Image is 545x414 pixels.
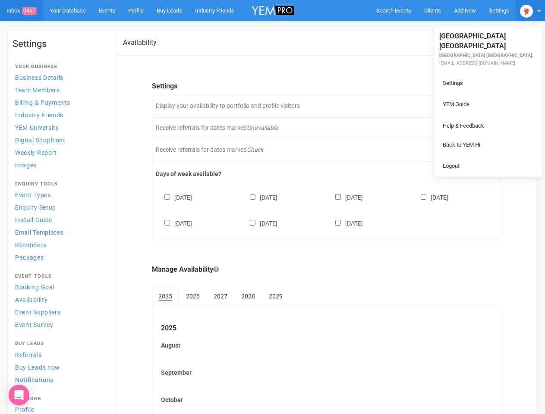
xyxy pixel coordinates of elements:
a: YEM Guide [436,96,540,113]
h4: Your Business [15,64,105,69]
input: [DATE] [335,220,341,226]
a: Referrals [13,349,107,361]
span: [GEOGRAPHIC_DATA] [GEOGRAPHIC_DATA] [439,32,506,50]
a: Help & Feedback [436,118,540,135]
span: YEM University [15,124,59,131]
span: Install Guide [15,216,52,223]
label: August [161,341,492,350]
a: Enquiry Setup [13,201,107,213]
a: Images [13,159,107,171]
a: Event Survey [13,319,107,330]
a: Team Members [13,84,107,96]
a: Buy Leads now [13,361,107,373]
a: 2025 [152,288,179,306]
a: 2028 [235,288,261,305]
label: Days of week available? [156,169,498,178]
span: Notifications [15,376,54,383]
input: [DATE] [250,194,255,200]
span: Search Events [376,7,411,14]
legend: 2025 [161,323,492,333]
a: Digital Shopfront [13,134,107,146]
label: [DATE] [327,192,363,202]
span: Booking Goal [15,284,54,291]
label: [DATE] [241,218,277,228]
small: [EMAIL_ADDRESS][DOMAIN_NAME] [439,60,515,66]
h4: Network [15,396,105,401]
h4: Buy Leads [15,341,105,346]
label: [DATE] [241,192,277,202]
div: Display your availability to portfolio and profile visitors [152,95,501,115]
a: Email Templates [13,226,107,238]
input: [DATE] [250,220,255,226]
a: Settings [436,75,540,92]
span: Reminders [15,241,46,248]
span: Event Types [15,191,51,198]
div: Open Intercom Messenger [9,385,29,405]
a: Billing & Payments [13,97,107,108]
img: open-uri20250107-2-1pbi2ie [520,5,533,18]
a: Packages [13,251,107,263]
a: YEM University [13,122,107,133]
label: [DATE] [327,218,363,228]
label: September [161,368,492,377]
a: Weekly Report [13,147,107,158]
span: Billing & Payments [15,99,70,106]
a: Install Guide [13,214,107,226]
a: 2029 [262,288,289,305]
a: Booking Goal [13,281,107,293]
a: Event Types [13,189,107,201]
h1: Settings [13,39,107,49]
span: Weekly Report [15,149,57,156]
h2: Availability [123,39,157,47]
input: [DATE] [421,194,426,200]
span: 9467 [22,7,37,15]
label: [DATE] [156,192,192,202]
span: Email Templates [15,229,63,236]
input: [DATE] [164,194,170,200]
label: October [161,395,492,404]
span: Availability [15,296,47,303]
legend: Settings [152,82,501,91]
h4: Enquiry Tools [15,182,105,187]
div: Receive referrals for dates marked [152,117,501,137]
a: Logout [436,158,540,175]
h4: Event Tools [15,274,105,279]
a: Reminders [13,239,107,251]
small: [GEOGRAPHIC_DATA] [GEOGRAPHIC_DATA]. [439,53,533,58]
label: [DATE] [412,192,448,202]
span: Images [15,162,37,169]
span: Packages [15,254,44,261]
a: Back to YEM Hi [436,137,540,154]
span: Event Survey [15,321,53,328]
div: Receive referrals for dates marked [152,139,501,159]
span: Add New [454,7,476,14]
span: Event Suppliers [15,309,61,316]
a: Business Details [13,72,107,83]
a: 2027 [207,288,234,305]
legend: Manage Availability [152,265,501,275]
input: [DATE] [335,194,341,200]
em: Check [247,146,263,153]
span: Team Members [15,87,60,94]
a: 2026 [180,288,206,305]
em: Unavailable [247,124,278,131]
span: Enquiry Setup [15,204,56,211]
label: [DATE] [156,218,192,228]
span: Clients [424,7,441,14]
span: Business Details [15,74,63,81]
a: Notifications [13,374,107,386]
a: Event Suppliers [13,306,107,318]
input: [DATE] [164,220,170,226]
a: Availability [13,294,107,305]
span: Digital Shopfront [15,137,66,144]
a: Industry Friends [13,109,107,121]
